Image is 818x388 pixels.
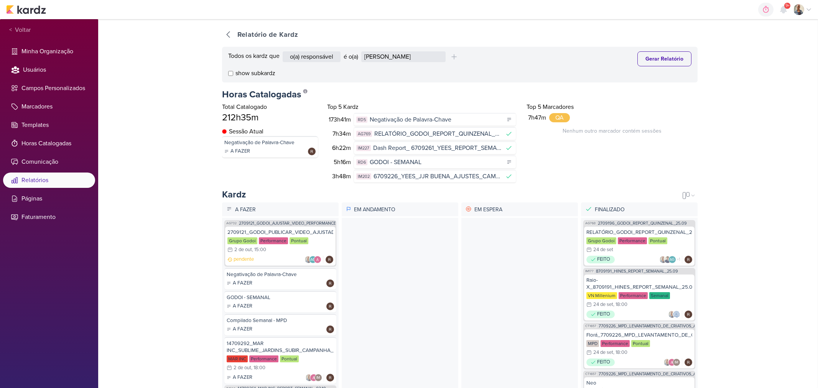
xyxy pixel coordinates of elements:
div: 5h16m [329,158,354,167]
div: 7h34m [329,129,354,138]
span: < [9,26,12,35]
div: Performance [618,237,647,244]
img: Rafael Dornelles [685,358,692,366]
span: 9+ [785,3,790,9]
span: Total Catalogado [222,103,267,111]
p: FEITO [597,358,610,366]
a: Compilado Semanal - MPD A FAZER [224,314,336,335]
div: Negativação de Palavra-Chave [224,139,316,146]
a: RD5 Negativação de Palavra-Chave [354,113,516,126]
div: Florá_7709226_MPD_LEVANTAMENTO_DE_CRIATIVOS_ATIVOS [586,332,692,339]
div: Pontual [290,237,308,244]
div: 7h47m [527,113,549,122]
div: VN Millenium [586,292,617,299]
a: RELATÓRIO_GODOI_REPORT_QUINZENAL_25.09 Grupo Godoi Performance Pontual 24 de set FEITO AG +1 [584,227,695,266]
p: IM [675,361,678,365]
p: pendente [234,256,254,263]
a: 2709196_GODOI_REPORT_QUINZENAL_25.09 [598,221,687,225]
div: é o(a) [344,52,358,61]
span: AG732 [225,221,237,225]
img: Iara Santos [668,311,676,318]
img: tracking [222,129,227,134]
img: Iara Santos [305,374,313,381]
div: Performance [259,237,288,244]
p: A FAZER [233,303,252,310]
div: Aline Gimenez Graciano [309,256,317,263]
a: RD6 GODOI - SEMANAL [354,156,516,168]
a: GODOI - SEMANAL A FAZER [224,291,336,312]
li: Minha Organização [3,44,95,59]
div: Relatório de Kardz [237,30,298,40]
li: Relatórios [3,173,95,188]
a: 14709292_MAR INC_SUBLIME_JARDINS_SUBIR_CAMPANHA_REMARKETING_PARA_SITE MAR INC Performance Pontual... [224,337,336,384]
li: Faturamento [3,209,95,225]
div: MAR INC [227,355,248,362]
div: Negativação de Palavra-Chave [227,271,334,278]
div: Pontual [648,237,667,244]
span: Dash Report_ 6709261_YEES_REPORT_SEMANAL_COMERCIAL_30.09 [373,143,501,153]
img: Rafael Dornelles [308,148,316,155]
img: kardz.app [6,5,46,14]
div: 212h35m [222,112,318,124]
div: 173h41m [329,115,354,124]
span: +1 [676,256,680,263]
div: Performance [619,292,648,299]
li: Templates [3,117,95,133]
a: 8709191_HINES_REPORT_SEMANAL_25.09 [596,269,678,273]
a: Negativação de Palavra-Chave A FAZER [222,136,318,158]
a: Raio-X_8709191_HINES_REPORT_SEMANAL_25.09 VN Millenium Performance Semanal 24 de set , 18:00 FEITO [584,275,695,321]
li: Horas Catalogadas [3,136,95,151]
p: FEITO [597,256,610,263]
img: Iara Santos [304,256,312,263]
img: Rafael Dornelles [326,303,334,310]
a: IM202 6709226_YEES_JJR BUENA_AJUSTES_CAMPANHA [354,170,516,182]
span: Negativação de Palavra-Chave [370,115,451,124]
img: Rafael Dornelles [326,374,334,381]
a: 7709226_MPD_LEVANTAMENTO_DE_CRIATIVOS_ATIVOS [599,324,707,328]
div: 2 de out [234,365,251,370]
span: GODOI - SEMANAL [370,158,421,167]
a: 7709226_MPD_LEVANTAMENTO_DE_CRIATIVOS_ATIVOS [599,372,707,376]
div: 24 de set [593,302,613,307]
div: , 18:00 [251,365,265,370]
img: Levy Pessoa [664,256,672,263]
div: QA [549,113,570,122]
p: IM [316,376,320,380]
p: Em Andamento [352,204,456,215]
a: IM227 Dash Report_ 6709261_YEES_REPORT_SEMANAL_COMERCIAL_30.09 [354,141,516,154]
div: Nenhum outro marcador contém sessões [527,122,698,135]
li: Campos Personalizados [3,81,95,96]
img: Iara Santos [663,358,671,366]
div: RELATÓRIO_GODOI_REPORT_QUINZENAL_25.09 [586,229,692,236]
div: Pontual [631,340,650,347]
div: Semanal [649,292,670,299]
li: Comunicação [3,154,95,169]
p: AG [310,258,315,262]
span: show subkardz [235,69,275,78]
div: RD5 [356,117,367,123]
div: Grupo Godoi [227,237,257,244]
div: AG769 [356,131,372,137]
span: RELATÓRIO_GODOI_REPORT_QUINZENAL_25.09 [374,129,501,138]
a: 2709121_GODOI_PUBLICAR_VIDEO_AJUSTADO_PERFORMANCE_AB Grupo Godoi Performance Pontual 2 de out , 1... [225,227,336,266]
li: Marcadores [3,99,95,114]
button: Gerar Relatório [637,51,691,66]
p: A FAZER [233,279,252,287]
img: Iara Santos [659,256,667,263]
div: Todos os kardz que [228,51,280,62]
li: Usuários [3,62,95,77]
div: , 18:00 [613,350,627,355]
div: 24 de set [593,247,613,252]
p: Em Espera [473,204,576,215]
img: Rafael Dornelles [685,311,692,318]
p: AG [670,258,675,262]
div: Isabella Machado Guimarães [673,358,680,366]
div: Top 5 Marcadores [527,102,698,112]
span: CT1657 [584,324,597,328]
span: Voltar [12,25,31,35]
div: RD6 [356,159,367,166]
p: A FAZER [233,374,252,381]
a: Florá_7709226_MPD_LEVANTAMENTO_DE_CRIATIVOS_ATIVOS MPD Performance Pontual 24 de set , 18:00 FEIT... [584,329,695,368]
img: Alessandra Gomes [314,256,321,263]
div: 6h22m [329,143,354,153]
